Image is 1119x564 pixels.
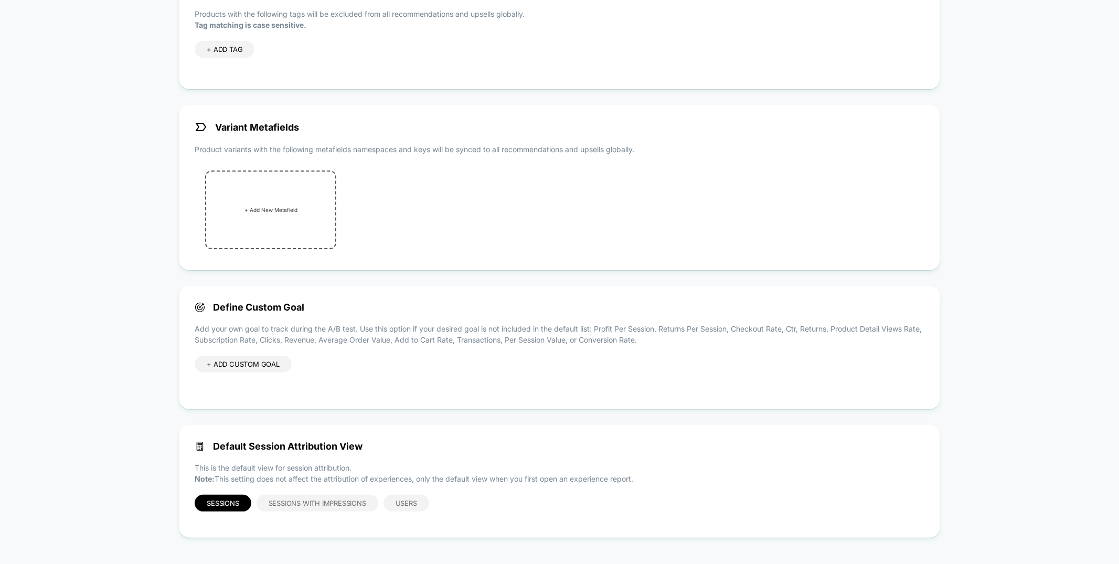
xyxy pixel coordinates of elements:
[396,499,417,507] span: Users
[207,45,242,54] span: + ADD TAG
[195,302,924,313] span: Define Custom Goal
[195,462,924,484] p: This is the default view for session attribution. This setting does not affect the attribution of...
[269,499,366,507] span: Sessions with Impressions
[195,144,924,155] p: Product variants with the following metafields namespaces and keys will be synced to all recommen...
[195,20,306,29] strong: Tag matching is case sensitive.
[195,121,299,133] span: Variant Metafields
[205,171,336,249] div: + Add New Metafield
[207,499,239,507] span: Sessions
[195,441,924,452] span: Default Session Attribution View
[195,8,924,30] p: Products with the following tags will be excluded from all recommendations and upsells globally.
[195,356,292,373] div: + ADD CUSTOM GOAL
[195,323,924,345] p: Add your own goal to track during the A/B test. Use this option if your desired goal is not inclu...
[195,474,215,483] strong: Note:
